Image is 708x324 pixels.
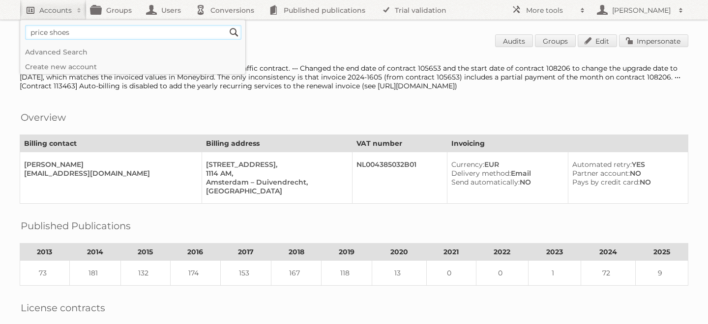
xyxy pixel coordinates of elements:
div: EUR [451,160,560,169]
h2: Overview [21,110,66,125]
input: Search [227,25,241,40]
td: NL004385032B01 [352,152,447,204]
th: 2025 [636,243,688,261]
div: NO [451,178,560,187]
th: 2015 [121,243,171,261]
h2: [PERSON_NAME] [610,5,674,15]
div: Email [451,169,560,178]
td: 72 [581,261,636,286]
th: 2013 [20,243,70,261]
th: 2016 [170,243,221,261]
span: Automated retry: [572,160,632,169]
a: Create new account [20,59,245,74]
td: 0 [427,261,476,286]
th: 2018 [271,243,322,261]
td: 9 [636,261,688,286]
th: Invoicing [447,135,688,152]
td: 181 [69,261,121,286]
span: Delivery method: [451,169,511,178]
h2: More tools [526,5,575,15]
td: 1 [529,261,581,286]
td: 13 [372,261,427,286]
td: 73 [20,261,70,286]
td: 174 [170,261,221,286]
div: NO [572,178,680,187]
td: 167 [271,261,322,286]
div: 1114 AM, [206,169,344,178]
th: 2023 [529,243,581,261]
span: Currency: [451,160,484,169]
td: 132 [121,261,171,286]
a: Audits [495,34,533,47]
div: [STREET_ADDRESS], [206,160,344,169]
th: Billing contact [20,135,202,152]
a: Edit [578,34,617,47]
a: Groups [535,34,576,47]
h1: Account 38: Blokker New B.V. [20,34,688,49]
th: 2014 [69,243,121,261]
td: 153 [221,261,271,286]
div: [PERSON_NAME] [24,160,194,169]
th: Billing address [202,135,353,152]
th: 2017 [221,243,271,261]
div: Amsterdam – Duivendrecht, [206,178,344,187]
span: Send automatically: [451,178,520,187]
h2: License contracts [21,300,105,315]
div: [EMAIL_ADDRESS][DOMAIN_NAME] [24,169,194,178]
a: Impersonate [619,34,688,47]
td: 0 [476,261,529,286]
div: [GEOGRAPHIC_DATA] [206,187,344,195]
th: VAT number [352,135,447,152]
h2: Published Publications [21,218,131,233]
th: 2020 [372,243,427,261]
div: [Contract 108206] All data traffic is included, hence the missing traffic contract. ••• Changed t... [20,64,688,90]
h2: Accounts [39,5,72,15]
td: 118 [322,261,372,286]
div: YES [572,160,680,169]
span: Partner account: [572,169,630,178]
th: 2021 [427,243,476,261]
span: Pays by credit card: [572,178,640,187]
div: NO [572,169,680,178]
th: 2022 [476,243,529,261]
th: 2019 [322,243,372,261]
a: Advanced Search [20,45,245,59]
th: 2024 [581,243,636,261]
